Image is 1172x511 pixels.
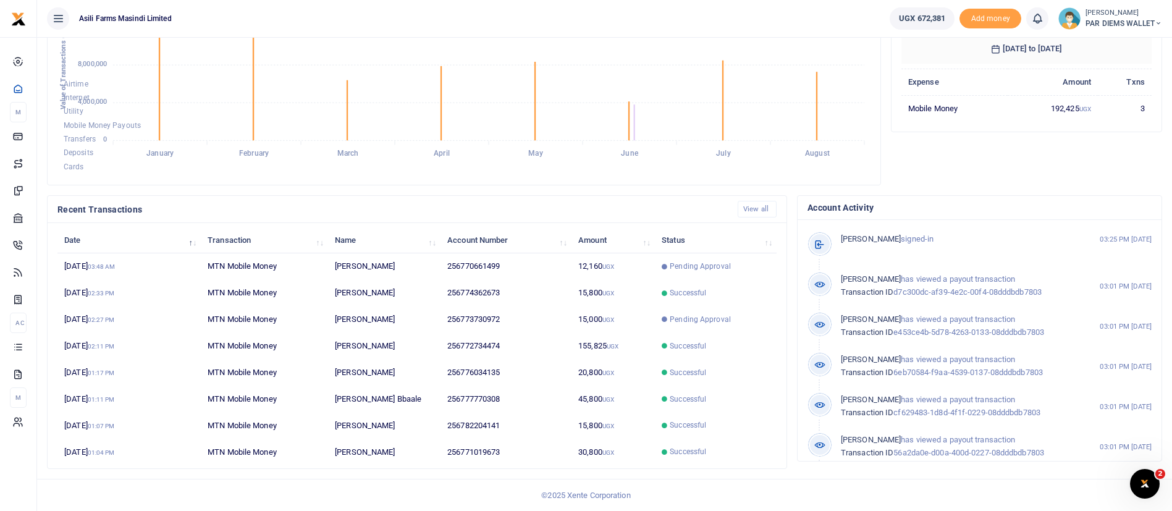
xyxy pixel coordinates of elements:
td: 256772734474 [441,333,571,360]
td: [DATE] [57,253,201,280]
li: M [10,102,27,122]
td: MTN Mobile Money [201,253,328,280]
span: Cards [64,163,84,171]
td: MTN Mobile Money [201,306,328,333]
td: 15,800 [571,412,655,439]
span: [PERSON_NAME] [841,435,901,444]
tspan: 8,000,000 [78,60,107,68]
td: 256777770308 [441,386,571,413]
span: 2 [1155,469,1165,479]
td: 256774362673 [441,280,571,306]
td: Mobile Money [901,95,1008,121]
h4: Recent Transactions [57,203,728,216]
span: Pending Approval [670,314,731,325]
tspan: July [716,150,730,158]
img: profile-user [1058,7,1081,30]
a: logo-small logo-large logo-large [11,14,26,23]
td: 256771019673 [441,439,571,465]
td: 15,000 [571,306,655,333]
tspan: August [805,150,830,158]
span: Mobile Money Payouts [64,121,141,130]
small: 03:25 PM [DATE] [1100,234,1152,245]
span: Successful [670,394,706,405]
th: Account Number: activate to sort column ascending [441,227,571,253]
p: has viewed a payout transaction e453ce4b-5d78-4263-0133-08dddbdb7803 [841,313,1074,339]
td: MTN Mobile Money [201,412,328,439]
td: [PERSON_NAME] [328,439,441,465]
span: Transaction ID [841,368,893,377]
small: UGX [1079,106,1091,112]
small: [PERSON_NAME] [1086,8,1162,19]
small: 03:01 PM [DATE] [1100,281,1152,292]
tspan: January [146,150,174,158]
td: MTN Mobile Money [201,333,328,360]
span: Transaction ID [841,408,893,417]
small: 03:01 PM [DATE] [1100,361,1152,372]
td: [PERSON_NAME] Bbaale [328,386,441,413]
p: has viewed a payout transaction 56a2da0e-d00a-400d-0227-08dddbdb7803 [841,434,1074,460]
span: [PERSON_NAME] [841,395,901,404]
td: 45,800 [571,386,655,413]
td: MTN Mobile Money [201,360,328,386]
tspan: March [337,150,359,158]
td: 256782204141 [441,412,571,439]
span: Airtime [64,80,88,88]
li: Toup your wallet [959,9,1021,29]
span: PAR DIEMS WALLET [1086,18,1162,29]
tspan: April [434,150,450,158]
span: Successful [670,367,706,378]
span: Successful [670,287,706,298]
td: [DATE] [57,280,201,306]
small: UGX [602,370,614,376]
span: UGX 672,381 [899,12,945,25]
span: Transfers [64,135,96,143]
small: 03:01 PM [DATE] [1100,321,1152,332]
span: Internet [64,93,90,102]
td: [PERSON_NAME] [328,306,441,333]
small: UGX [602,263,614,270]
p: has viewed a payout transaction cf629483-1d8d-4f1f-0229-08dddbdb7803 [841,394,1074,420]
td: [PERSON_NAME] [328,412,441,439]
span: Utility [64,108,83,116]
a: UGX 672,381 [890,7,955,30]
td: 256773730972 [441,306,571,333]
td: [DATE] [57,412,201,439]
th: Transaction: activate to sort column ascending [201,227,328,253]
td: MTN Mobile Money [201,386,328,413]
a: View all [738,201,777,217]
p: signed-in [841,233,1074,246]
th: Date: activate to sort column descending [57,227,201,253]
span: [PERSON_NAME] [841,274,901,284]
span: Transaction ID [841,287,893,297]
h4: Account Activity [807,201,1152,214]
span: Add money [959,9,1021,29]
small: UGX [602,449,614,456]
td: 155,825 [571,333,655,360]
a: Add money [959,13,1021,22]
tspan: 4,000,000 [78,98,107,106]
small: 01:04 PM [88,449,115,456]
th: Txns [1098,69,1152,95]
iframe: Intercom live chat [1130,469,1160,499]
td: MTN Mobile Money [201,280,328,306]
small: 02:11 PM [88,343,115,350]
td: 15,800 [571,280,655,306]
small: UGX [607,343,618,350]
td: 30,800 [571,439,655,465]
td: 256776034135 [441,360,571,386]
span: Successful [670,420,706,431]
th: Expense [901,69,1008,95]
li: Wallet ballance [885,7,959,30]
td: [PERSON_NAME] [328,360,441,386]
tspan: February [239,150,269,158]
p: has viewed a payout transaction 6eb70584-f9aa-4539-0137-08dddbdb7803 [841,353,1074,379]
p: has viewed a payout transaction d7c300dc-af39-4e2c-00f4-08dddbdb7803 [841,273,1074,299]
h6: [DATE] to [DATE] [901,34,1152,64]
td: 12,160 [571,253,655,280]
td: 20,800 [571,360,655,386]
small: 01:07 PM [88,423,115,429]
td: [PERSON_NAME] [328,333,441,360]
tspan: June [621,150,638,158]
span: Deposits [64,149,93,158]
span: Successful [670,340,706,352]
